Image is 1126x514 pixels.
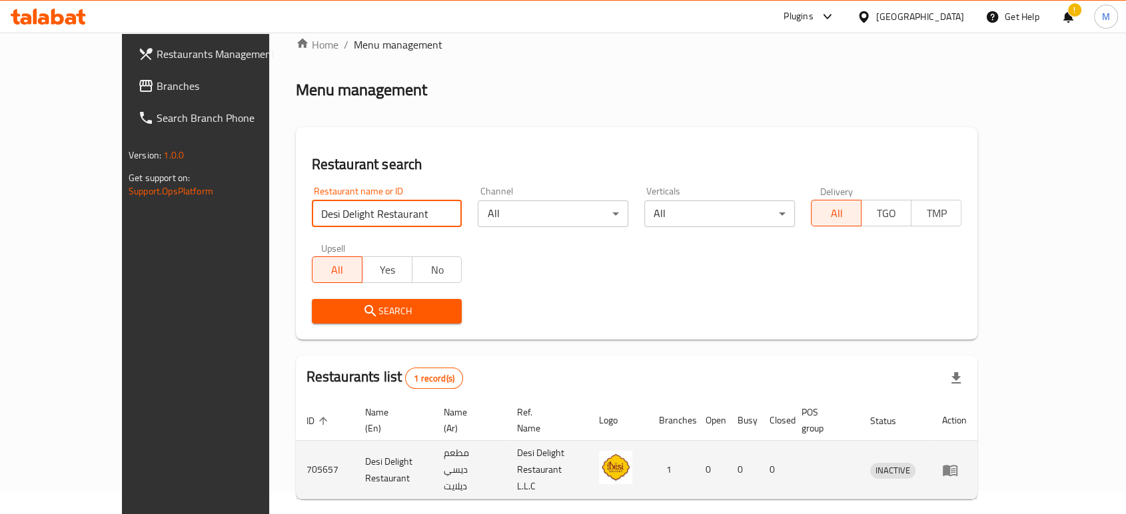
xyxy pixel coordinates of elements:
[127,38,310,70] a: Restaurants Management
[312,200,462,227] input: Search for restaurant name or ID..
[418,260,457,280] span: No
[296,400,977,499] table: enhanced table
[129,169,190,186] span: Get support on:
[727,400,759,441] th: Busy
[876,9,964,24] div: [GEOGRAPHIC_DATA]
[306,413,332,429] span: ID
[127,102,310,134] a: Search Branch Phone
[695,400,727,441] th: Open
[506,441,588,499] td: Desi Delight Restaurant L.L.C
[354,37,442,53] span: Menu management
[157,110,299,126] span: Search Branch Phone
[157,78,299,94] span: Branches
[433,441,506,499] td: مطعم ديسي ديلايت
[784,9,813,25] div: Plugins
[802,404,844,436] span: POS group
[648,441,695,499] td: 1
[648,400,695,441] th: Branches
[759,400,791,441] th: Closed
[306,367,463,389] h2: Restaurants list
[820,186,853,196] label: Delivery
[163,146,184,164] span: 1.0.0
[312,299,462,324] button: Search
[322,303,452,320] span: Search
[917,204,956,223] span: TMP
[695,441,727,499] td: 0
[478,200,628,227] div: All
[940,362,972,394] div: Export file
[312,256,362,283] button: All
[365,404,417,436] span: Name (En)
[157,46,299,62] span: Restaurants Management
[354,441,433,499] td: Desi Delight Restaurant
[644,200,795,227] div: All
[727,441,759,499] td: 0
[127,70,310,102] a: Branches
[516,404,572,436] span: Ref. Name
[412,256,462,283] button: No
[867,204,906,223] span: TGO
[870,463,915,478] span: INACTIVE
[362,256,412,283] button: Yes
[296,441,354,499] td: 705657
[817,204,856,223] span: All
[406,372,462,385] span: 1 record(s)
[811,200,861,226] button: All
[321,243,346,252] label: Upsell
[296,37,977,53] nav: breadcrumb
[296,79,427,101] h2: Menu management
[296,37,338,53] a: Home
[129,146,161,164] span: Version:
[931,400,977,441] th: Action
[911,200,961,226] button: TMP
[444,404,490,436] span: Name (Ar)
[861,200,911,226] button: TGO
[129,182,213,200] a: Support.OpsPlatform
[1102,9,1110,24] span: M
[344,37,348,53] li: /
[405,368,463,389] div: Total records count
[599,451,632,484] img: Desi Delight Restaurant
[588,400,648,441] th: Logo
[870,463,915,479] div: INACTIVE
[870,413,913,429] span: Status
[312,154,961,174] h2: Restaurant search
[318,260,357,280] span: All
[368,260,407,280] span: Yes
[759,441,791,499] td: 0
